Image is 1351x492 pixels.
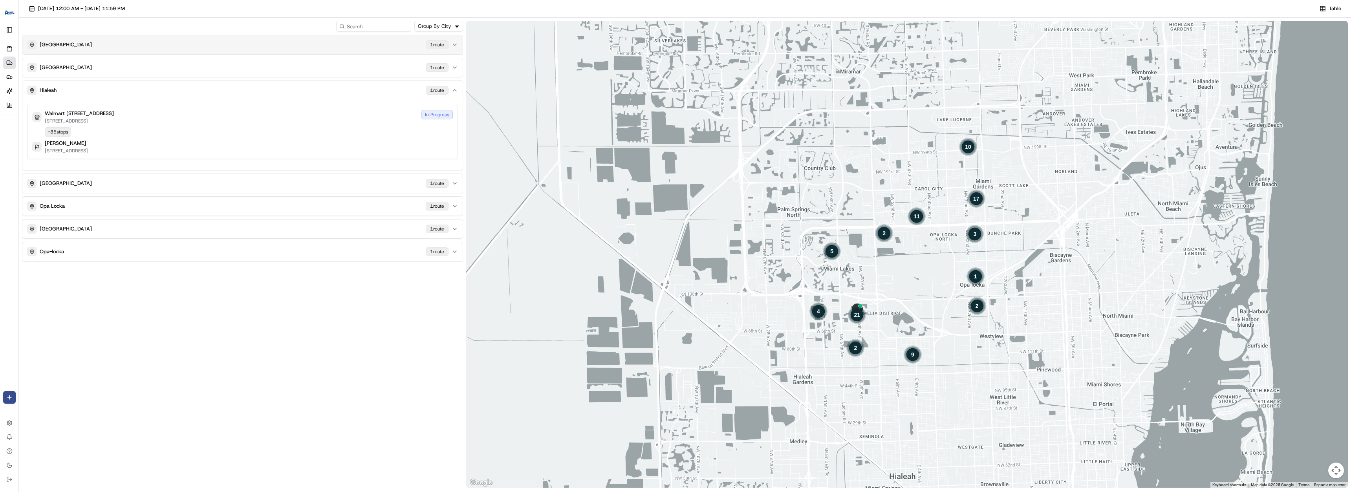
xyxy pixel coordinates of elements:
[3,10,16,15] img: Go Action Courier
[875,224,893,243] div: 1 route. 0 pickups and 1 dropoff.
[809,302,828,320] div: 4
[27,83,99,89] div: We're available if you need us!
[134,77,143,87] button: Start new chat
[5,111,63,125] a: 📗Knowledge Base
[22,100,463,170] div: Hialeah1route
[848,305,867,324] div: 1 route. 0 pickups and 21 dropoffs.
[967,189,986,208] div: 17
[25,3,128,14] button: [DATE] 12:00 AM - [DATE] 11:59 PM
[468,477,494,488] a: Open this area in Google Maps (opens a new window)
[966,224,985,243] div: 3
[22,174,463,193] button: [GEOGRAPHIC_DATA]1route
[20,51,130,59] input: Clear
[468,477,494,488] img: Google
[63,111,129,125] a: 💻API Documentation
[967,189,986,208] div: 1 route. 0 pickups and 17 dropoffs.
[8,8,24,24] img: Nash
[40,180,92,187] p: [GEOGRAPHIC_DATA]
[38,5,125,12] span: [DATE] 12:00 AM - [DATE] 11:59 PM
[966,267,985,285] div: 1
[40,248,64,255] p: Opa-locka
[16,114,60,122] span: Knowledge Base
[903,345,922,364] div: 9
[809,302,828,320] div: 1 route. 0 pickups and 4 dropoffs.
[1314,483,1346,487] a: Report a map error
[903,345,922,364] div: 1 route. 0 pickups and 9 dropoffs.
[40,41,92,48] p: [GEOGRAPHIC_DATA]
[22,81,463,100] button: Hialeah1route
[968,296,987,315] div: 1 route. 0 pickups and 2 dropoffs.
[45,110,114,117] p: Walmart [STREET_ADDRESS]
[959,137,978,156] div: 1 route. 1 pickup and 9 dropoffs.
[418,23,451,30] span: Group By City
[8,115,14,121] div: 📗
[823,241,842,260] div: 1 route. 0 pickups and 5 dropoffs.
[40,203,65,210] p: Opa Locka
[45,118,114,124] p: [STREET_ADDRESS]
[426,202,449,210] div: 1 route
[908,207,926,226] div: 11
[846,338,865,357] div: 1 route. 0 pickups and 2 dropoffs.
[66,115,73,121] div: 💻
[968,296,987,315] div: 2
[22,242,463,261] button: Opa-locka1route
[426,86,449,95] div: 1 route
[426,225,449,233] div: 1 route
[45,127,71,137] div: + 85 stops
[55,133,95,139] a: Powered byPylon
[78,133,95,139] span: Pylon
[40,64,92,71] p: [GEOGRAPHIC_DATA]
[846,338,865,357] div: 2
[426,40,449,49] div: 1 route
[875,224,893,243] div: 2
[22,35,463,54] button: [GEOGRAPHIC_DATA]1route
[45,140,86,147] p: [PERSON_NAME]
[8,31,143,44] p: Welcome 👋
[74,114,126,122] span: API Documentation
[848,305,867,324] div: 21
[1251,483,1294,487] span: Map data ©2025 Google
[40,87,57,94] p: Hialeah
[426,179,449,188] div: 1 route
[22,219,463,238] button: [GEOGRAPHIC_DATA]1route
[1316,3,1345,14] button: Table
[908,207,926,226] div: 1 route. 0 pickups and 11 dropoffs.
[959,137,978,156] div: 10
[1298,483,1309,487] a: Terms (opens in new tab)
[426,63,449,72] div: 1 route
[1328,463,1344,478] button: Map camera controls
[336,21,411,32] input: Search
[40,225,92,232] p: [GEOGRAPHIC_DATA]
[22,58,463,77] button: [GEOGRAPHIC_DATA]1route
[22,197,463,216] button: Opa Locka1route
[966,224,985,243] div: 1 route. 0 pickups and 3 dropoffs.
[966,267,985,285] div: 1 route. 0 pickups and 1 dropoff.
[3,3,16,22] button: Go Action Courier
[27,75,129,83] div: Start new chat
[1212,482,1246,488] button: Keyboard shortcuts
[426,247,449,256] div: 1 route
[8,75,22,89] img: 1736555255976-a54dd68f-1ca7-489b-9aae-adbdc363a1c4
[45,148,88,154] p: [STREET_ADDRESS]
[1329,5,1341,12] span: Table
[823,241,842,260] div: 5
